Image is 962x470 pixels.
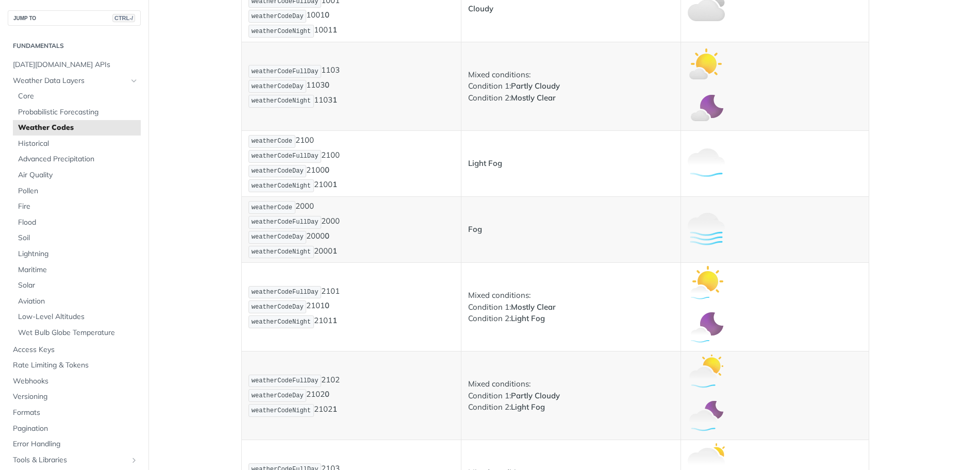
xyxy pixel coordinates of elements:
[252,182,311,190] span: weatherCodeNight
[688,158,725,167] span: Expand image
[688,3,725,13] span: Expand image
[252,407,311,414] span: weatherCodeNight
[511,302,556,312] strong: Mostly Clear
[688,279,725,289] span: Expand image
[688,456,725,466] span: Expand image
[8,57,141,73] a: [DATE][DOMAIN_NAME] APIs
[8,389,141,405] a: Versioning
[688,367,725,377] span: Expand image
[18,312,138,322] span: Low-Level Altitudes
[252,392,304,399] span: weatherCodeDay
[8,358,141,373] a: Rate Limiting & Tokens
[252,304,304,311] span: weatherCodeDay
[325,80,329,90] strong: 0
[13,246,141,262] a: Lightning
[13,105,141,120] a: Probabilistic Forecasting
[252,219,319,226] span: weatherCodeFullDay
[8,437,141,452] a: Error Handling
[13,294,141,309] a: Aviation
[18,170,138,180] span: Air Quality
[325,231,329,241] strong: 0
[468,290,674,325] p: Mixed conditions: Condition 1: Condition 2:
[252,289,319,296] span: weatherCodeFullDay
[18,139,138,149] span: Historical
[18,280,138,291] span: Solar
[18,233,138,243] span: Soil
[13,215,141,230] a: Flood
[333,246,337,256] strong: 1
[18,186,138,196] span: Pollen
[13,167,141,183] a: Air Quality
[18,202,138,212] span: Fire
[333,95,337,105] strong: 1
[18,328,138,338] span: Wet Bulb Globe Temperature
[688,266,725,303] img: mostly_clear_light_fog_day
[688,103,725,113] span: Expand image
[112,14,135,22] span: CTRL-/
[688,90,725,127] img: mostly_clear_night
[325,390,329,399] strong: 0
[13,136,141,152] a: Historical
[252,233,304,241] span: weatherCodeDay
[252,28,311,35] span: weatherCodeNight
[130,77,138,85] button: Hide subpages for Weather Data Layers
[252,13,304,20] span: weatherCodeDay
[688,355,725,392] img: partly_cloudy_light_fog_day
[13,60,138,70] span: [DATE][DOMAIN_NAME] APIs
[688,311,725,348] img: mostly_clear_light_fog_night
[248,64,454,108] p: 1103 1103 1103
[13,230,141,246] a: Soil
[13,408,138,418] span: Formats
[468,4,493,13] strong: Cloudy
[13,309,141,325] a: Low-Level Altitudes
[18,217,138,228] span: Flood
[252,68,319,75] span: weatherCodeFullDay
[252,83,304,90] span: weatherCodeDay
[325,10,329,20] strong: 0
[248,200,454,259] p: 2000 2000 2000 2000
[468,158,502,168] strong: Light Fog
[8,10,141,26] button: JUMP TOCTRL-/
[8,405,141,421] a: Formats
[252,204,292,211] span: weatherCode
[325,301,329,311] strong: 0
[333,316,337,326] strong: 1
[252,248,311,256] span: weatherCodeNight
[13,262,141,278] a: Maritime
[18,91,138,102] span: Core
[8,73,141,89] a: Weather Data LayersHide subpages for Weather Data Layers
[688,145,725,182] img: light_fog
[18,107,138,117] span: Probabilistic Forecasting
[8,342,141,358] a: Access Keys
[252,167,304,175] span: weatherCodeDay
[511,402,545,412] strong: Light Fog
[688,58,725,68] span: Expand image
[13,392,138,402] span: Versioning
[8,41,141,51] h2: Fundamentals
[18,296,138,307] span: Aviation
[18,265,138,275] span: Maritime
[468,378,674,413] p: Mixed conditions: Condition 1: Condition 2:
[252,318,311,326] span: weatherCodeNight
[13,120,141,136] a: Weather Codes
[688,45,725,82] img: mostly_clear_day
[8,421,141,437] a: Pagination
[130,456,138,464] button: Show subpages for Tools & Libraries
[18,249,138,259] span: Lightning
[252,97,311,105] span: weatherCodeNight
[511,391,560,400] strong: Partly Cloudy
[13,199,141,214] a: Fire
[511,81,560,91] strong: Partly Cloudy
[13,89,141,104] a: Core
[13,360,138,371] span: Rate Limiting & Tokens
[688,412,725,422] span: Expand image
[248,134,454,193] p: 2100 2100 2100 2100
[8,452,141,468] a: Tools & LibrariesShow subpages for Tools & Libraries
[248,285,454,329] p: 2101 2101 2101
[248,374,454,418] p: 2102 2102 2102
[18,154,138,164] span: Advanced Precipitation
[13,345,138,355] span: Access Keys
[13,152,141,167] a: Advanced Precipitation
[8,374,141,389] a: Webhooks
[252,153,319,160] span: weatherCodeFullDay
